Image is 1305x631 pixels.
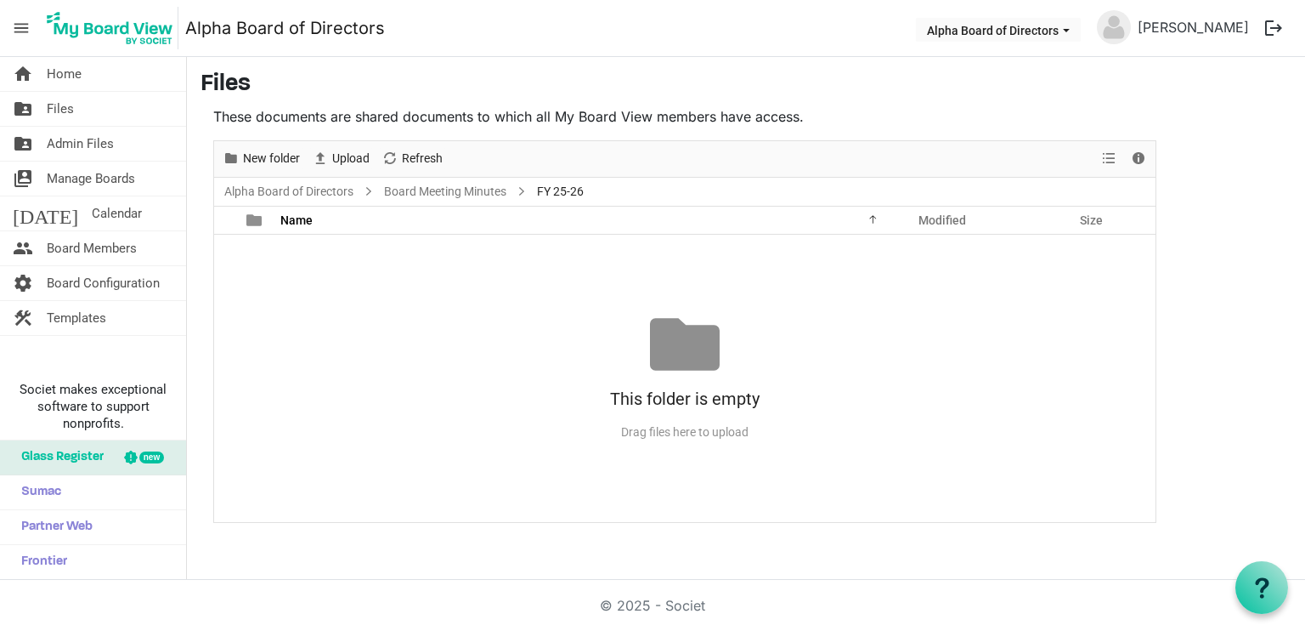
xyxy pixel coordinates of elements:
span: Admin Files [47,127,114,161]
button: View dropdownbutton [1099,148,1119,169]
div: New folder [217,141,306,177]
a: Alpha Board of Directors [185,11,385,45]
span: Board Configuration [47,266,160,300]
p: These documents are shared documents to which all My Board View members have access. [213,106,1156,127]
span: menu [5,12,37,44]
div: Upload [306,141,376,177]
span: [DATE] [13,196,78,230]
span: Board Members [47,231,137,265]
button: Refresh [379,148,446,169]
span: Societ makes exceptional software to support nonprofits. [8,381,178,432]
a: Alpha Board of Directors [221,181,357,202]
a: My Board View Logo [42,7,185,49]
span: settings [13,266,33,300]
div: Details [1124,141,1153,177]
span: New folder [241,148,302,169]
span: home [13,57,33,91]
span: folder_shared [13,92,33,126]
span: Templates [47,301,106,335]
a: © 2025 - Societ [600,597,705,614]
div: This folder is empty [214,379,1155,418]
img: no-profile-picture.svg [1097,10,1131,44]
span: construction [13,301,33,335]
span: Home [47,57,82,91]
span: Frontier [13,545,67,579]
img: My Board View Logo [42,7,178,49]
span: folder_shared [13,127,33,161]
span: Glass Register [13,441,104,475]
div: Drag files here to upload [214,418,1155,446]
button: Upload [309,148,373,169]
span: people [13,231,33,265]
a: [PERSON_NAME] [1131,10,1256,44]
button: New folder [220,148,303,169]
span: Manage Boards [47,162,135,196]
div: new [139,452,164,463]
button: logout [1256,10,1291,46]
div: View [1095,141,1124,177]
span: switch_account [13,162,33,196]
span: Files [47,92,74,126]
button: Details [1127,148,1150,169]
button: Alpha Board of Directors dropdownbutton [916,18,1081,42]
h3: Files [201,71,1291,99]
span: Refresh [400,148,444,169]
span: Upload [330,148,371,169]
span: Calendar [92,196,142,230]
div: Refresh [376,141,449,177]
a: Board Meeting Minutes [381,181,510,202]
span: Partner Web [13,510,93,544]
span: Sumac [13,475,61,509]
span: FY 25-26 [534,181,587,202]
span: Size [1080,213,1103,227]
span: Name [280,213,313,227]
span: Modified [918,213,966,227]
